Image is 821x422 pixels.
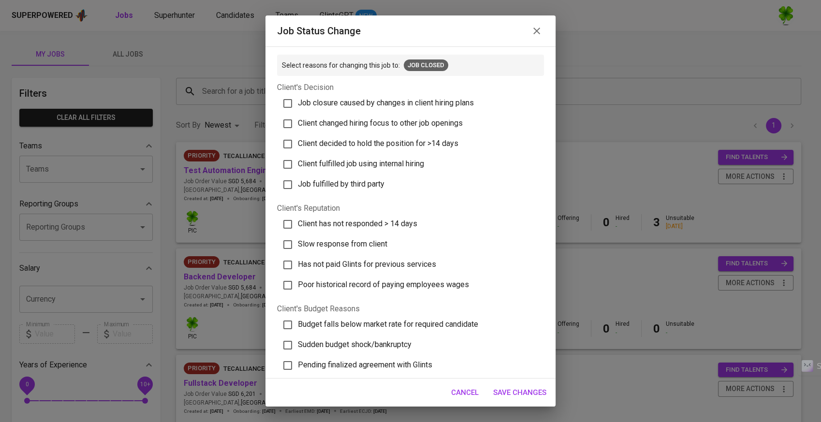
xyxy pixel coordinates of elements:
p: Client's Reputation [277,203,544,214]
button: Cancel [446,382,484,403]
span: Job closure caused by changes in client hiring plans [298,98,474,107]
span: Slow response from client [298,239,387,248]
h6: Job status change [277,23,361,39]
span: Poor historical record of paying employees wages [298,280,469,289]
span: Pending finalized agreement with Glints [298,360,432,369]
span: Client fulfilled job using internal hiring [298,159,424,168]
span: Save Changes [493,386,546,399]
span: Sudden budget shock/bankruptcy [298,340,411,349]
button: Save Changes [488,382,552,403]
span: Client has not responded > 14 days [298,219,417,228]
p: Client's Budget Reasons [277,303,544,315]
p: Client's Decision [277,82,544,93]
span: Has not paid Glints for previous services [298,260,436,269]
span: Job fulfilled by third party [298,179,384,189]
span: Client decided to hold the position for >14 days [298,139,458,148]
span: Budget falls below market rate for required candidate [298,320,478,329]
p: Select reasons for changing this job to: [282,60,400,70]
span: Cancel [451,386,479,399]
span: Client changed hiring focus to other job openings [298,118,463,128]
span: Job Closed [404,61,448,70]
